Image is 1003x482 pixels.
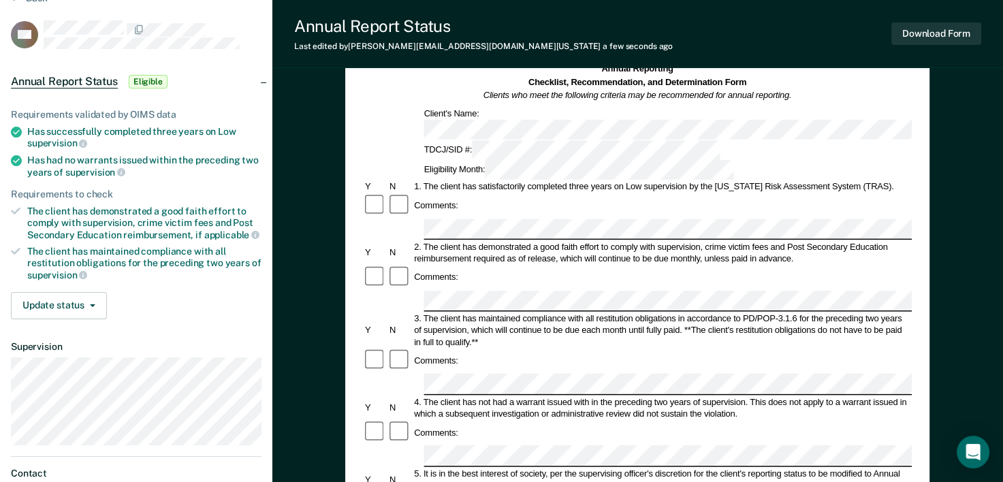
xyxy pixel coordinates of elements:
span: Annual Report Status [11,75,118,89]
div: Comments: [413,199,460,211]
div: Open Intercom Messenger [957,436,989,468]
div: Last edited by [PERSON_NAME][EMAIL_ADDRESS][DOMAIN_NAME][US_STATE] [294,42,673,51]
div: 3. The client has maintained compliance with all restitution obligations in accordance to PD/POP-... [413,312,912,348]
div: N [387,181,412,193]
div: N [387,402,412,413]
span: Eligible [129,75,168,89]
strong: Annual Reporting [602,64,673,74]
div: Has successfully completed three years on Low [27,126,261,149]
div: Y [363,246,387,258]
div: Has had no warrants issued within the preceding two years of [27,155,261,178]
div: Comments: [413,355,460,366]
div: Annual Report Status [294,16,673,36]
div: Requirements to check [11,189,261,200]
div: Y [363,324,387,336]
div: Y [363,181,387,193]
em: Clients who meet the following criteria may be recommended for annual reporting. [483,91,792,100]
div: The client has demonstrated a good faith effort to comply with supervision, crime victim fees and... [27,206,261,240]
div: Comments: [413,272,460,283]
span: supervision [27,138,87,148]
dt: Contact [11,468,261,479]
div: N [387,246,412,258]
div: 4. The client has not had a warrant issued with in the preceding two years of supervision. This d... [413,396,912,419]
div: TDCJ/SID #: [422,140,722,160]
div: 1. The client has satisfactorily completed three years on Low supervision by the [US_STATE] Risk ... [413,181,912,193]
strong: Checklist, Recommendation, and Determination Form [528,77,746,86]
span: a few seconds ago [603,42,673,51]
div: The client has maintained compliance with all restitution obligations for the preceding two years of [27,246,261,280]
span: supervision [65,167,125,178]
button: Download Form [891,22,981,45]
span: applicable [204,229,259,240]
div: Requirements validated by OIMS data [11,109,261,120]
span: supervision [27,270,87,280]
div: Eligibility Month: [422,160,736,180]
div: 2. The client has demonstrated a good faith effort to comply with supervision, crime victim fees ... [413,241,912,265]
div: N [387,324,412,336]
div: Comments: [413,427,460,438]
div: Y [363,402,387,413]
button: Update status [11,292,107,319]
dt: Supervision [11,341,261,353]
